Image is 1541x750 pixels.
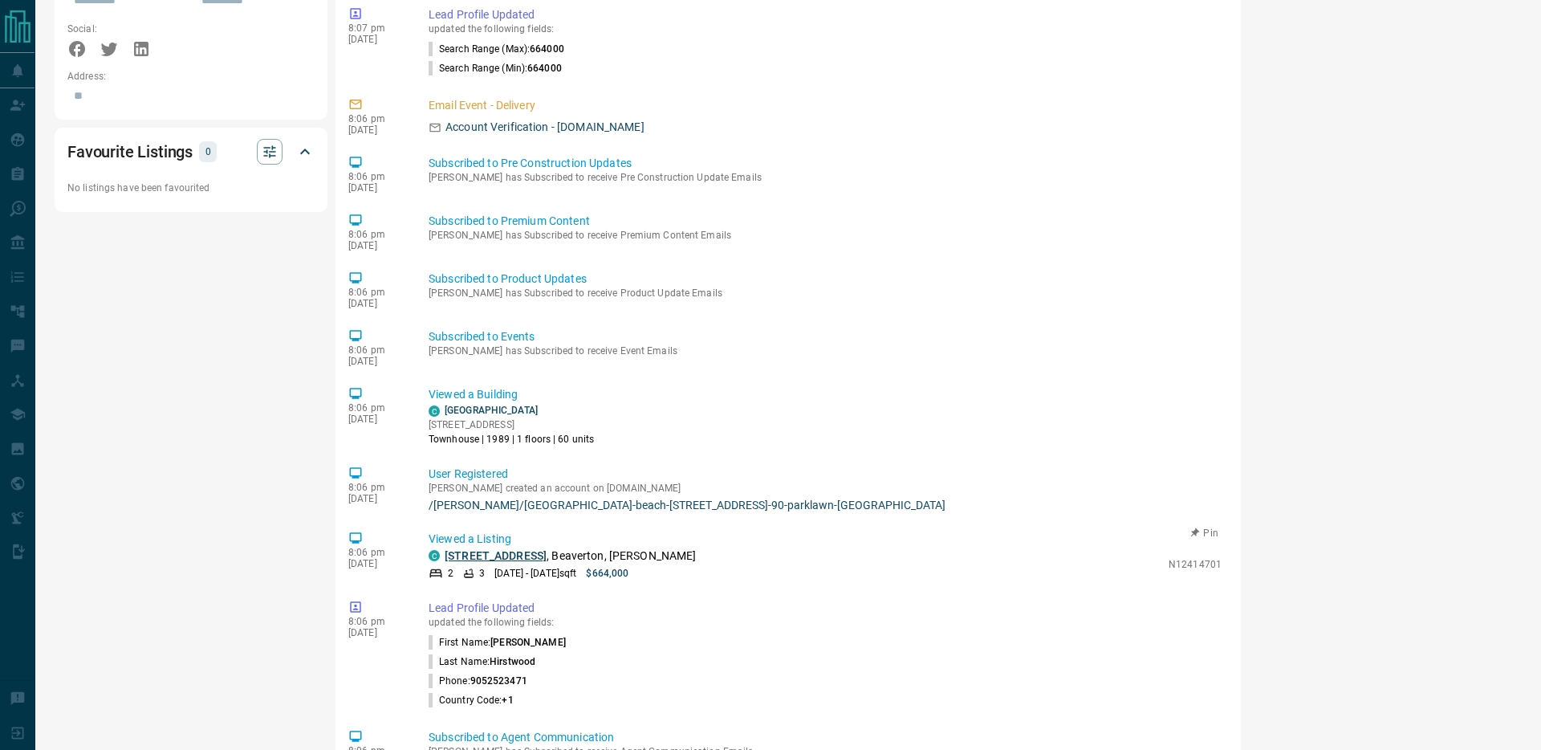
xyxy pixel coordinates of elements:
[490,656,535,667] span: Hirstwood
[348,344,405,356] p: 8:06 pm
[445,549,547,562] a: [STREET_ADDRESS]
[429,328,1222,345] p: Subscribed to Events
[429,155,1222,172] p: Subscribed to Pre Construction Updates
[479,566,485,581] p: 3
[429,287,1222,299] p: [PERSON_NAME] has Subscribed to receive Product Update Emails
[348,558,405,569] p: [DATE]
[429,230,1222,241] p: [PERSON_NAME] has Subscribed to receive Premium Content Emails
[429,674,527,688] p: Phone :
[429,23,1222,35] p: updated the following fields:
[429,172,1222,183] p: [PERSON_NAME] has Subscribed to receive Pre Construction Update Emails
[67,139,193,165] h2: Favourite Listings
[429,97,1222,114] p: Email Event - Delivery
[490,637,565,648] span: [PERSON_NAME]
[67,69,315,84] p: Address:
[429,466,1222,483] p: User Registered
[67,181,315,195] p: No listings have been favourited
[429,654,535,669] p: Last Name :
[429,213,1222,230] p: Subscribed to Premium Content
[586,566,628,581] p: $664,000
[348,113,405,124] p: 8:06 pm
[429,271,1222,287] p: Subscribed to Product Updates
[348,627,405,638] p: [DATE]
[348,616,405,627] p: 8:06 pm
[67,22,187,36] p: Social:
[445,548,697,565] p: , Beaverton, [PERSON_NAME]
[429,345,1222,357] p: [PERSON_NAME] has Subscribed to receive Event Emails
[429,550,440,561] div: condos.ca
[429,42,564,56] p: Search Range (Max) :
[530,43,564,55] span: 664000
[429,693,514,707] p: Country Code :
[67,132,315,171] div: Favourite Listings0
[448,566,453,581] p: 2
[348,182,405,194] p: [DATE]
[527,63,562,74] span: 664000
[348,402,405,414] p: 8:06 pm
[204,143,212,161] p: 0
[348,171,405,182] p: 8:06 pm
[348,547,405,558] p: 8:06 pm
[429,635,566,650] p: First Name :
[348,240,405,251] p: [DATE]
[348,298,405,309] p: [DATE]
[348,34,405,45] p: [DATE]
[494,566,576,581] p: [DATE] - [DATE] sqft
[348,124,405,136] p: [DATE]
[348,22,405,34] p: 8:07 pm
[1181,526,1228,540] button: Pin
[429,386,1222,403] p: Viewed a Building
[429,499,1222,512] a: /[PERSON_NAME]/[GEOGRAPHIC_DATA]-beach-[STREET_ADDRESS]-90-parklawn-[GEOGRAPHIC_DATA]
[348,493,405,504] p: [DATE]
[348,414,405,425] p: [DATE]
[502,695,513,706] span: +1
[1169,557,1222,572] p: N12414701
[348,287,405,298] p: 8:06 pm
[429,406,440,417] div: condos.ca
[429,61,562,75] p: Search Range (Min) :
[470,675,527,687] span: 9052523471
[445,119,644,136] p: Account Verification - [DOMAIN_NAME]
[429,729,1222,746] p: Subscribed to Agent Communication
[445,405,538,416] a: [GEOGRAPHIC_DATA]
[429,418,594,432] p: [STREET_ADDRESS]
[348,356,405,367] p: [DATE]
[429,432,594,446] p: Townhouse | 1989 | 1 floors | 60 units
[348,482,405,493] p: 8:06 pm
[429,6,1222,23] p: Lead Profile Updated
[429,531,1222,548] p: Viewed a Listing
[429,617,1222,628] p: updated the following fields:
[429,483,1222,494] p: [PERSON_NAME] created an account on [DOMAIN_NAME]
[348,229,405,240] p: 8:06 pm
[429,600,1222,617] p: Lead Profile Updated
